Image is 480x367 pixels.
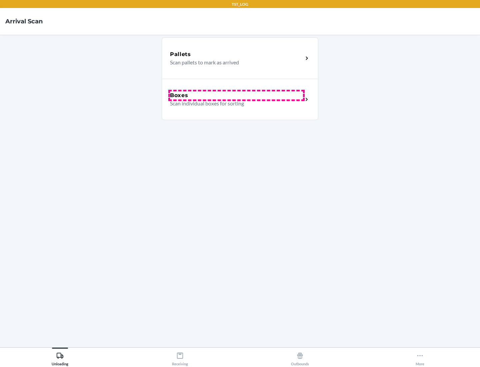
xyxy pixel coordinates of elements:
[170,58,298,66] p: Scan pallets to mark as arrived
[170,99,298,107] p: Scan individual boxes for sorting
[5,17,43,26] h4: Arrival Scan
[52,349,68,366] div: Unloading
[416,349,424,366] div: More
[162,37,318,79] a: PalletsScan pallets to mark as arrived
[170,50,191,58] h5: Pallets
[291,349,309,366] div: Outbounds
[120,348,240,366] button: Receiving
[232,1,248,7] p: TST_LOG
[170,91,188,99] h5: Boxes
[162,79,318,120] a: BoxesScan individual boxes for sorting
[240,348,360,366] button: Outbounds
[172,349,188,366] div: Receiving
[360,348,480,366] button: More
